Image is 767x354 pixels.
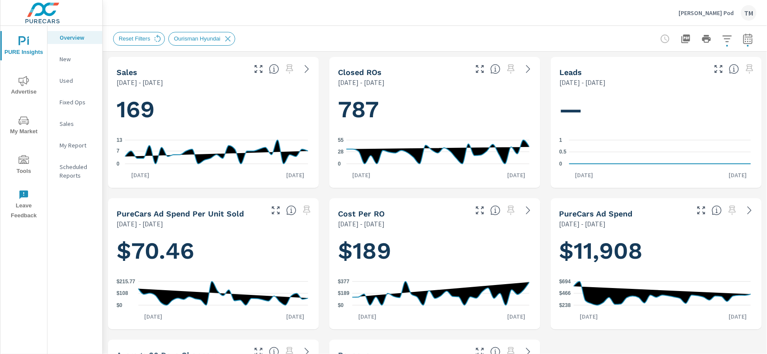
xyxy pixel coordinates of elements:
[719,30,736,47] button: Apply Filters
[338,290,350,296] text: $189
[117,148,120,154] text: 7
[338,302,344,308] text: $0
[60,33,95,42] p: Overview
[574,312,604,321] p: [DATE]
[559,302,571,308] text: $238
[60,76,95,85] p: Used
[60,141,95,150] p: My Report
[559,291,571,297] text: $466
[3,155,44,176] span: Tools
[113,32,165,46] div: Reset Filters
[300,204,314,217] span: Select a preset date range to save this widget
[60,98,95,107] p: Fixed Ops
[521,62,535,76] a: See more details in report
[712,205,722,216] span: Total cost of media for all PureCars channels for the selected dealership group over the selected...
[117,77,163,88] p: [DATE] - [DATE]
[726,204,739,217] span: Select a preset date range to save this widget
[338,137,344,143] text: 55
[338,161,341,167] text: 0
[559,77,606,88] p: [DATE] - [DATE]
[743,204,757,217] a: See more details in report
[679,9,734,17] p: [PERSON_NAME] Pod
[283,62,297,76] span: Select a preset date range to save this widget
[280,171,310,179] p: [DATE]
[723,312,753,321] p: [DATE]
[353,312,383,321] p: [DATE]
[338,236,532,266] h1: $189
[338,95,532,124] h1: 787
[338,209,385,218] h5: Cost per RO
[3,116,44,137] span: My Market
[559,161,562,167] text: 0
[0,26,47,224] div: nav menu
[559,95,753,124] h1: —
[47,53,102,66] div: New
[559,209,633,218] h5: PureCars Ad Spend
[559,149,567,155] text: 0.5
[3,190,44,221] span: Leave Feedback
[559,279,571,285] text: $694
[338,77,385,88] p: [DATE] - [DATE]
[559,137,562,143] text: 1
[114,35,155,42] span: Reset Filters
[117,137,123,143] text: 13
[60,119,95,128] p: Sales
[269,64,279,74] span: Number of vehicles sold by the dealership over the selected date range. [Source: This data is sou...
[47,117,102,130] div: Sales
[502,312,532,321] p: [DATE]
[60,163,95,180] p: Scheduled Reports
[117,219,163,229] p: [DATE] - [DATE]
[338,279,350,285] text: $377
[338,219,385,229] p: [DATE] - [DATE]
[723,171,753,179] p: [DATE]
[269,204,283,217] button: Make Fullscreen
[490,205,501,216] span: Average cost incurred by the dealership from each Repair Order closed over the selected date rang...
[280,312,310,321] p: [DATE]
[473,204,487,217] button: Make Fullscreen
[47,139,102,152] div: My Report
[47,96,102,109] div: Fixed Ops
[338,149,344,155] text: 28
[286,205,297,216] span: Average cost of advertising per each vehicle sold at the dealer over the selected date range. The...
[47,74,102,87] div: Used
[117,95,310,124] h1: 169
[739,30,757,47] button: Select Date Range
[338,68,382,77] h5: Closed ROs
[347,171,377,179] p: [DATE]
[473,62,487,76] button: Make Fullscreen
[47,160,102,182] div: Scheduled Reports
[117,209,244,218] h5: PureCars Ad Spend Per Unit Sold
[117,161,120,167] text: 0
[300,62,314,76] a: See more details in report
[569,171,600,179] p: [DATE]
[139,312,169,321] p: [DATE]
[559,68,582,77] h5: Leads
[559,236,753,266] h1: $11,908
[490,64,501,74] span: Number of Repair Orders Closed by the selected dealership group over the selected time range. [So...
[712,62,726,76] button: Make Fullscreen
[168,32,235,46] div: Ourisman Hyundai
[521,204,535,217] a: See more details in report
[559,219,606,229] p: [DATE] - [DATE]
[125,171,155,179] p: [DATE]
[117,279,136,285] text: $215.77
[743,62,757,76] span: Select a preset date range to save this widget
[117,290,128,296] text: $108
[117,302,123,308] text: $0
[3,76,44,97] span: Advertise
[60,55,95,63] p: New
[169,35,226,42] span: Ourisman Hyundai
[502,171,532,179] p: [DATE]
[504,204,518,217] span: Select a preset date range to save this widget
[252,62,265,76] button: Make Fullscreen
[3,36,44,57] span: PURE Insights
[47,31,102,44] div: Overview
[117,68,137,77] h5: Sales
[504,62,518,76] span: Select a preset date range to save this widget
[117,236,310,266] h1: $70.46
[741,5,757,21] div: TM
